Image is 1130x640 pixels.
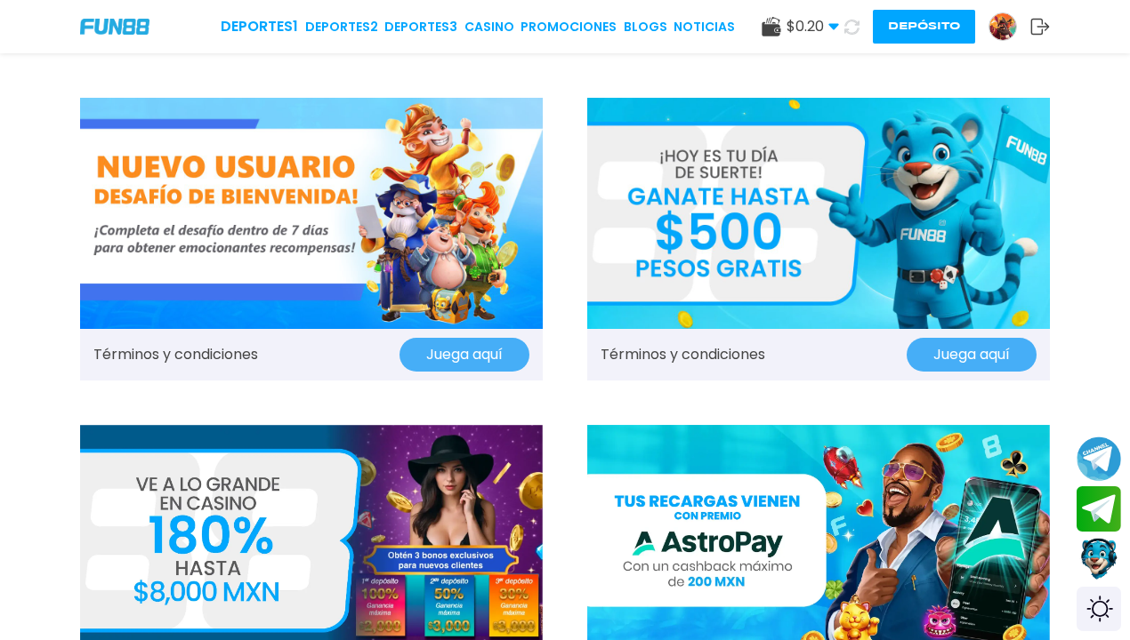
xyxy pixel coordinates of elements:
[989,12,1030,41] a: Avatar
[1077,587,1121,631] div: Switch theme
[674,18,735,36] a: NOTICIAS
[1077,486,1121,532] button: Join telegram
[80,98,543,329] img: Promo Banner
[400,338,529,372] button: Juega aquí
[80,19,149,34] img: Company Logo
[907,338,1037,372] button: Juega aquí
[464,18,514,36] a: CASINO
[1077,436,1121,482] button: Join telegram channel
[989,13,1016,40] img: Avatar
[1077,536,1121,582] button: Contact customer service
[873,10,975,44] button: Depósito
[221,16,298,37] a: Deportes1
[587,98,1050,329] img: Promo Banner
[787,16,839,37] span: $ 0.20
[93,344,258,365] a: Términos y condiciones
[521,18,617,36] a: Promociones
[305,18,378,36] a: Deportes2
[601,344,765,365] a: Términos y condiciones
[384,18,457,36] a: Deportes3
[624,18,667,36] a: BLOGS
